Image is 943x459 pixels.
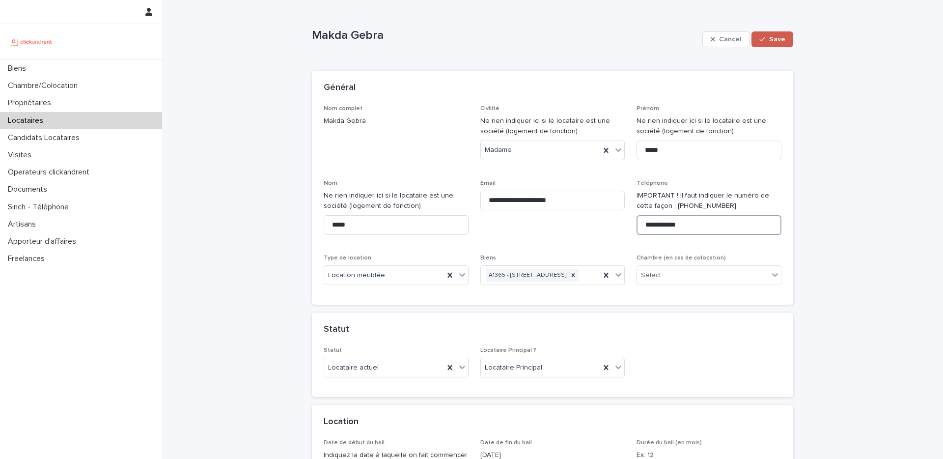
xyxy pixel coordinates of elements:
p: Candidats Locataires [4,133,87,143]
span: Date de fin du bail [480,440,532,446]
span: Locataire actuel [328,363,379,373]
p: Sinch - Téléphone [4,202,77,212]
p: Makda Gebra [324,116,469,126]
button: Save [751,31,793,47]
span: Madame [485,145,512,155]
div: A1365 - [STREET_ADDRESS] [486,269,568,282]
button: Cancel [702,31,749,47]
span: Biens [480,255,496,261]
img: UCB0brd3T0yccxBKYDjQ [8,32,55,52]
span: Locataire Principal ? [480,347,536,353]
p: Freelances [4,254,53,263]
p: Ne rien indiquer ici si le locataire est une société (logement de fonction) [324,191,469,211]
p: Propriétaires [4,98,59,108]
p: Apporteur d'affaires [4,237,84,246]
span: Statut [324,347,342,353]
p: Visites [4,150,39,160]
span: Email [480,180,496,186]
p: Ne rien indiquer ici si le locataire est une société (logement de fonction) [637,116,781,137]
span: Locataire Principal [485,363,542,373]
h2: Location [324,417,359,428]
h2: Général [324,83,356,93]
p: Biens [4,64,34,73]
span: Save [769,36,785,43]
p: Makda Gebra [312,29,698,43]
span: Chambre (en cas de colocation) [637,255,726,261]
div: Select... [641,270,666,281]
span: Type de location [324,255,371,261]
span: Date de début du bail [324,440,385,446]
span: Nom complet [324,106,362,112]
span: Nom [324,180,337,186]
span: Prénom [637,106,659,112]
span: Civilité [480,106,499,112]
p: Chambre/Colocation [4,81,85,90]
p: IMPORTANT ! Il faut indiquer le numéro de cette façon : [PHONE_NUMBER] [637,191,781,211]
span: Cancel [719,36,741,43]
span: Location meublée [328,270,385,281]
p: Ne rien indiquer ici si le locataire est une société (logement de fonction) [480,116,625,137]
p: Locataires [4,116,51,125]
h2: Statut [324,324,349,335]
p: Operateurs clickandrent [4,168,97,177]
span: Téléphone [637,180,668,186]
p: Artisans [4,220,44,229]
p: Documents [4,185,55,194]
span: Durée du bail (en mois) [637,440,702,446]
